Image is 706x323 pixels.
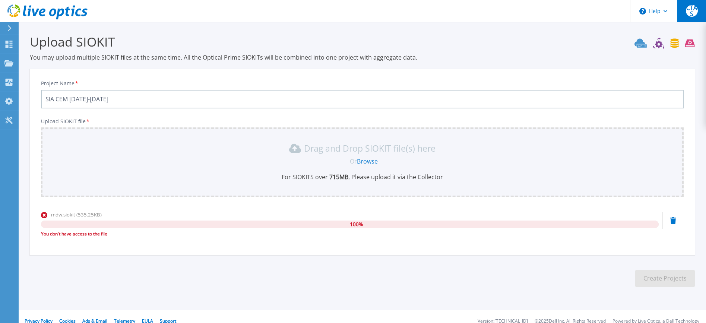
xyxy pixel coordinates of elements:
[350,157,357,165] span: Or
[304,145,436,152] p: Drag and Drop SIOKIT file(s) here
[357,157,378,165] a: Browse
[45,173,679,181] p: For SIOKITS over , Please upload it via the Collector
[686,5,698,17] span: CTAS
[51,211,102,218] span: mdw.siokit (535.25KB)
[41,230,659,238] div: You don't have access to the file
[41,118,684,124] p: Upload SIOKIT file
[41,90,684,108] input: Enter Project Name
[41,81,79,86] label: Project Name
[350,221,363,228] span: 100 %
[45,142,679,181] div: Drag and Drop SIOKIT file(s) here OrBrowseFor SIOKITS over 715MB, Please upload it via the Collector
[635,270,695,287] button: Create Projects
[30,33,695,50] h3: Upload SIOKIT
[328,173,348,181] b: 715 MB
[30,53,695,61] p: You may upload multiple SIOKIT files at the same time. All the Optical Prime SIOKITs will be comb...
